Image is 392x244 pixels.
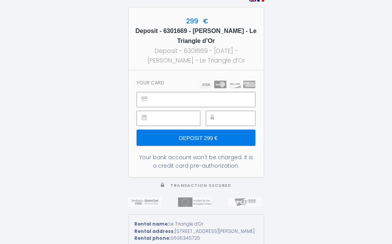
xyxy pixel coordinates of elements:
div: [STREET_ADDRESS][PERSON_NAME] [134,228,258,235]
div: Your bank account won't be charged. It is a credit card pre-authorization. [137,153,255,170]
strong: Rental address: [134,228,175,234]
strong: Rental phone: [134,235,171,241]
input: Deposit 299 € [137,130,255,146]
div: Deposit - 6301669 - [DATE] - [PERSON_NAME] - Le Triangle d’Or [136,46,257,65]
iframe: Cadre sécurisé pour la saisie du numéro de carte [154,92,255,107]
iframe: Cadre sécurisé pour la saisie de la date d'expiration [154,111,199,125]
span: 299 € [184,16,208,26]
strong: Rental name: [134,221,169,227]
h3: Your card [137,80,164,86]
iframe: Cadre sécurisé pour la saisie du code de sécurité CVC [223,111,255,125]
span: Transaction secured [170,183,231,188]
h5: Deposit - 6301669 - [PERSON_NAME] - Le Triangle d’Or [136,26,257,46]
img: carts.png [200,81,255,88]
div: 0695345725 [134,235,258,242]
div: Le Triangle d’Or [134,221,258,228]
